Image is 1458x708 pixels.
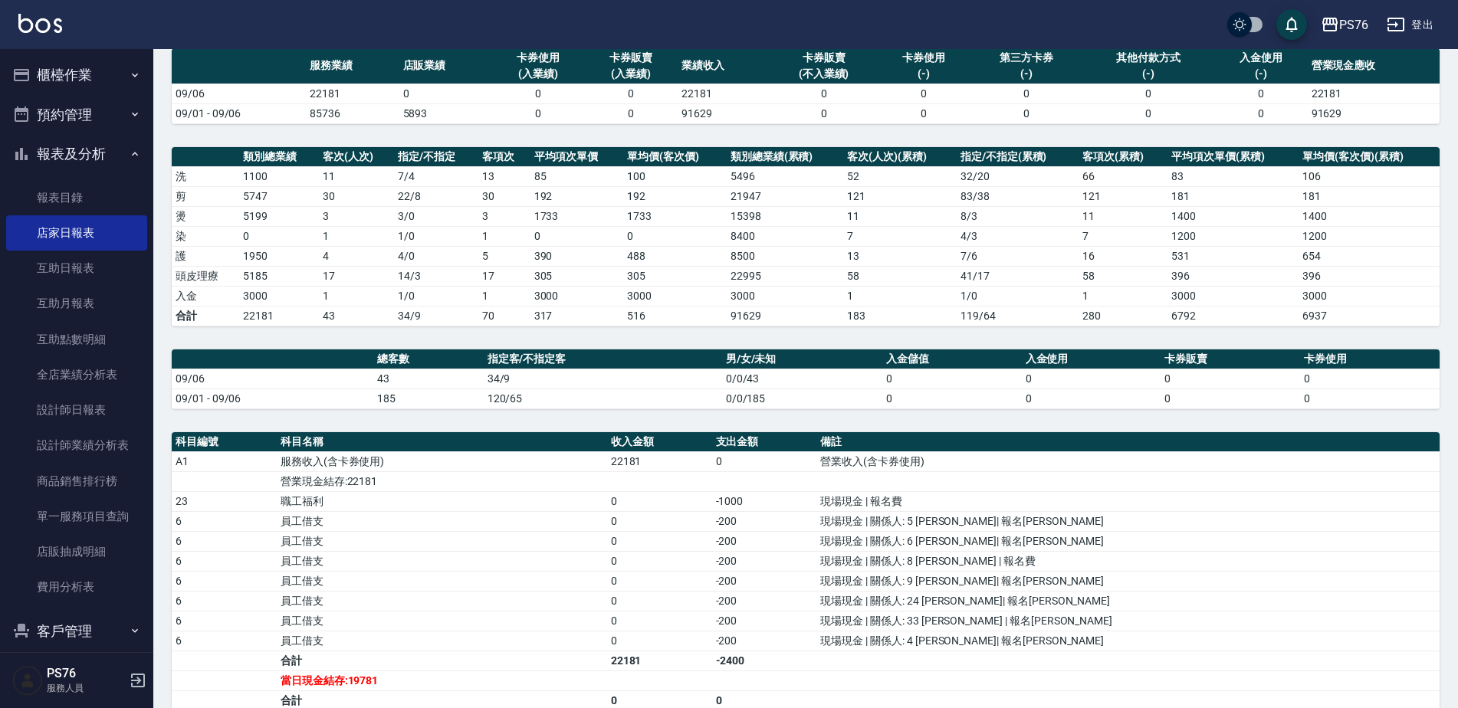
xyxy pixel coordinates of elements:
td: 7 / 4 [394,166,478,186]
td: 8500 [727,246,844,266]
td: 0 [607,631,712,651]
img: Person [12,665,43,696]
img: Logo [18,14,62,33]
td: 85 [530,166,624,186]
td: 0 [585,84,678,103]
td: 0 [607,531,712,551]
td: 6792 [1167,306,1299,326]
td: 3000 [727,286,844,306]
th: 客次(人次)(累積) [843,147,956,167]
td: 當日現金結存:19781 [277,670,607,690]
td: 100 [623,166,727,186]
div: (-) [1086,66,1210,82]
p: 服務人員 [47,681,125,695]
td: 1200 [1299,226,1440,246]
td: 0 [530,226,624,246]
td: 16 [1079,246,1167,266]
td: 43 [373,369,483,388]
td: 4 [319,246,394,266]
th: 單均價(客次價)(累積) [1299,147,1440,167]
button: PS76 [1315,9,1374,41]
th: 營業現金應收 [1308,48,1440,84]
td: 09/06 [172,84,306,103]
td: 3 [478,206,530,226]
a: 設計師日報表 [6,392,147,428]
th: 平均項次單價(累積) [1167,147,1299,167]
td: 22181 [239,306,319,326]
td: 396 [1167,266,1299,286]
td: 34/9 [484,369,722,388]
td: 58 [1079,266,1167,286]
td: -1000 [712,491,817,511]
td: 5496 [727,166,844,186]
table: a dense table [172,147,1440,326]
td: 5747 [239,186,319,206]
td: 09/06 [172,369,373,388]
td: 22181 [607,651,712,670]
td: 1 [1079,286,1167,306]
td: 91629 [1308,103,1440,123]
td: 0 [1082,103,1214,123]
td: 1 [319,226,394,246]
td: 85736 [306,103,399,123]
th: 店販業績 [399,48,492,84]
td: 合計 [172,306,239,326]
td: 0 [877,84,970,103]
td: 0 [1161,388,1300,408]
a: 設計師業績分析表 [6,428,147,463]
td: 營業收入(含卡券使用) [816,451,1440,471]
td: 22181 [306,84,399,103]
button: 報表及分析 [6,134,147,174]
a: 報表目錄 [6,180,147,215]
td: 0 [712,451,817,471]
td: 現場現金 | 關係人: 33 [PERSON_NAME] | 報名[PERSON_NAME] [816,611,1440,631]
td: 7 [1079,226,1167,246]
th: 入金儲值 [882,349,1022,369]
th: 科目編號 [172,432,277,452]
td: 15398 [727,206,844,226]
td: 現場現金 | 報名費 [816,491,1440,511]
td: 14 / 3 [394,266,478,286]
div: (-) [974,66,1079,82]
th: 單均價(客次價) [623,147,727,167]
td: 192 [623,186,727,206]
div: 卡券販賣 [589,50,674,66]
td: 30 [319,186,394,206]
td: 317 [530,306,624,326]
td: 1 [478,286,530,306]
td: 入金 [172,286,239,306]
td: 30 [478,186,530,206]
td: 8400 [727,226,844,246]
td: 0 [399,84,492,103]
td: 0 [607,511,712,531]
div: 入金使用 [1218,50,1303,66]
button: 預約管理 [6,95,147,135]
td: 1400 [1167,206,1299,226]
td: 91629 [678,103,770,123]
td: -200 [712,551,817,571]
a: 全店業績分析表 [6,357,147,392]
td: 305 [530,266,624,286]
td: 1100 [239,166,319,186]
td: 183 [843,306,956,326]
td: 0 [585,103,678,123]
th: 男/女/未知 [722,349,882,369]
td: 396 [1299,266,1440,286]
td: 0 [607,491,712,511]
button: 登出 [1381,11,1440,39]
td: 390 [530,246,624,266]
td: 營業現金結存:22181 [277,471,607,491]
td: 22181 [1308,84,1440,103]
td: 17 [478,266,530,286]
td: 23 [172,491,277,511]
td: 5199 [239,206,319,226]
td: 員工借支 [277,631,607,651]
button: save [1276,9,1307,40]
td: 員工借支 [277,611,607,631]
td: 11 [319,166,394,186]
th: 卡券使用 [1300,349,1440,369]
td: 0 [607,591,712,611]
th: 總客數 [373,349,483,369]
td: 1 [478,226,530,246]
td: 66 [1079,166,1167,186]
